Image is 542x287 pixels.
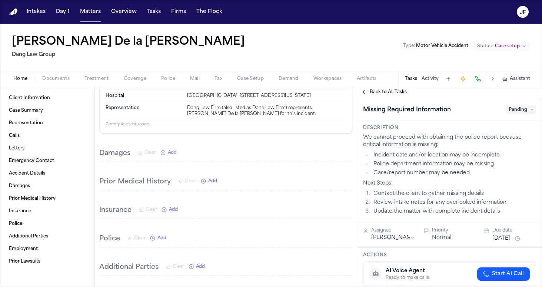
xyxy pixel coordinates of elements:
button: Add New [160,150,177,156]
button: Clear Insurance [139,207,157,213]
h3: Actions [363,252,536,258]
span: Clear [185,178,196,184]
button: Start AI Call [477,267,530,281]
li: Update the matter with complete incident details [371,208,536,215]
span: Case Setup [237,76,264,82]
button: Add New [150,235,166,241]
a: Case Summary [6,105,89,117]
h3: Insurance [99,205,132,216]
h1: [PERSON_NAME] De la [PERSON_NAME] [12,36,245,49]
span: Assistant [510,76,530,82]
a: Accident Details [6,168,89,179]
a: Representation [6,117,89,129]
span: Type : [403,44,415,48]
a: Letters [6,142,89,154]
div: AI Voice Agent [386,267,429,275]
span: Workspaces [313,76,342,82]
a: Firms [168,5,189,18]
button: Make a Call [473,74,483,84]
span: Police [161,76,175,82]
h2: Dang Law Group [12,50,248,59]
span: Status: [477,43,493,49]
p: We cannot proceed with obtaining the police report because critical information is missing: [363,134,536,149]
button: Tasks [405,76,417,82]
span: Case setup [495,43,520,49]
span: Coverage [124,76,146,82]
button: Day 1 [53,5,73,18]
span: Fax [215,76,222,82]
div: Dang Law Firm (also listed as Dane Law Firm) represents [PERSON_NAME] De la [PERSON_NAME] for thi... [187,105,346,117]
div: Ready to make calls [386,275,429,281]
h3: Additional Parties [99,262,159,273]
button: Overview [108,5,140,18]
div: Priority [432,227,476,233]
button: Add New [201,178,217,184]
button: Add Task [443,74,453,84]
span: Add [196,264,205,270]
button: Create Immediate Task [458,74,468,84]
button: Clear Police [127,235,146,241]
a: Prior Medical History [6,193,89,205]
span: Clear [146,207,157,213]
li: Incident date and/or location may be incomplete [371,152,536,159]
li: Police department information may be missing [371,161,536,168]
div: Assignee [371,227,415,233]
a: Calls [6,130,89,142]
span: Add [157,235,166,241]
a: Insurance [6,205,89,217]
button: Edit Type: Motor Vehicle Accident [401,42,470,50]
a: Police [6,218,89,230]
a: Prior Lawsuits [6,256,89,267]
h3: Description [363,125,536,131]
a: Damages [6,180,89,192]
span: Mail [190,76,200,82]
button: Edit matter name [12,36,245,49]
h3: Prior Medical History [99,177,171,187]
a: Additional Parties [6,230,89,242]
span: Documents [42,76,70,82]
h3: Police [99,234,120,244]
button: Assistant [502,76,530,82]
button: Clear Damages [138,150,156,156]
button: Add New [162,207,178,213]
li: Review intake notes for any overlooked information [371,199,536,206]
span: Add [208,178,217,184]
img: Finch Logo [9,9,18,16]
a: Tasks [144,5,164,18]
a: Home [9,9,18,16]
span: Demand [279,76,299,82]
button: Clear Prior Medical History [178,178,196,184]
span: Add [169,207,178,213]
span: Artifacts [357,76,377,82]
span: Add [168,150,177,156]
div: Due date [492,227,536,233]
li: Case/report number may be needed [371,169,536,177]
span: Treatment [84,76,109,82]
span: Clear [173,264,184,270]
li: Contact the client to gather missing details [371,190,536,197]
button: The Flock [193,5,225,18]
button: Add New [189,264,205,270]
dt: Representation [106,105,183,117]
span: Clear [144,150,156,156]
button: Back to All Tasks [357,89,410,95]
a: Employment [6,243,89,255]
button: Intakes [24,5,49,18]
span: 🤖 [372,270,379,278]
h1: Missing Required Information [360,104,454,116]
a: Emergency Contact [6,155,89,167]
button: [DATE] [492,235,510,242]
button: Normal [432,234,451,242]
span: Pending [506,105,536,114]
span: Home [13,76,27,82]
button: Activity [422,76,439,82]
button: Change status from Case setup [473,42,530,51]
span: Motor Vehicle Accident [416,44,468,48]
button: Matters [77,5,104,18]
p: Next Steps: [363,180,536,187]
